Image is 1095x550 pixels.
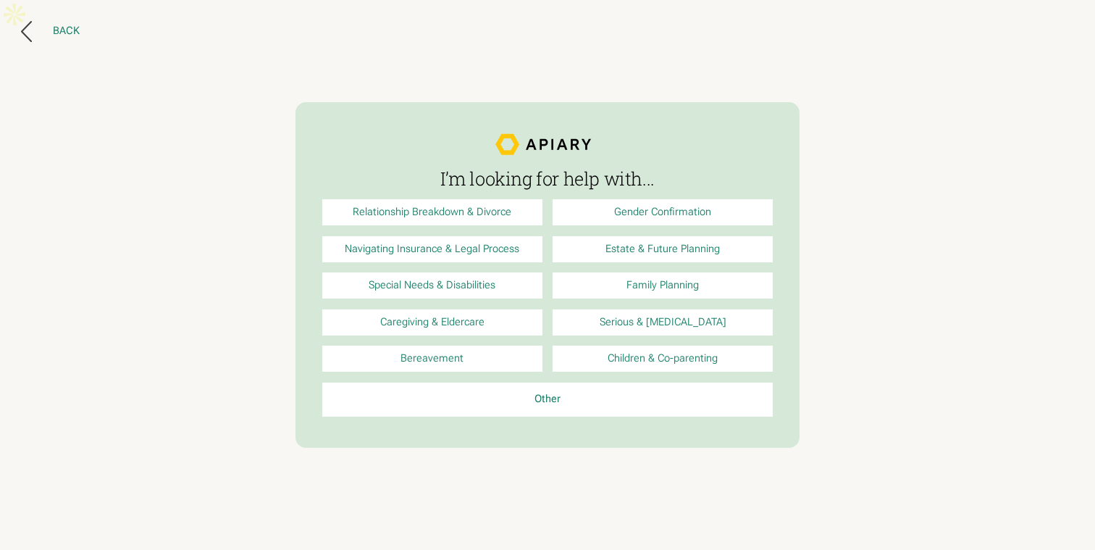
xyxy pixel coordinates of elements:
[21,21,80,42] button: Back
[53,25,80,38] div: Back
[322,199,542,225] a: Relationship Breakdown & Divorce
[322,272,542,299] a: Special Needs & Disabilities
[322,169,773,189] h3: I’m looking for help with...
[322,383,773,417] a: Other
[553,309,773,336] a: Serious & [MEDICAL_DATA]
[322,346,542,372] a: Bereavement
[553,199,773,225] a: Gender Confirmation
[553,346,773,372] a: Children & Co-parenting
[322,236,542,262] a: Navigating Insurance & Legal Process
[322,309,542,336] a: Caregiving & Eldercare
[553,236,773,262] a: Estate & Future Planning
[553,272,773,299] a: Family Planning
